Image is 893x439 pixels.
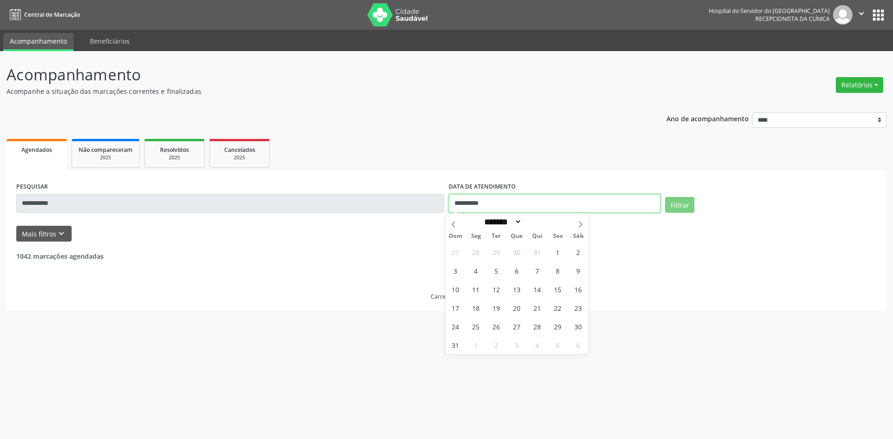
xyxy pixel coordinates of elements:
[568,233,588,239] span: Sáb
[549,299,567,317] span: Agosto 22, 2025
[856,8,866,19] i: 
[160,146,189,154] span: Resolvidos
[486,233,506,239] span: Ter
[836,77,883,93] button: Relatórios
[549,280,567,298] span: Agosto 15, 2025
[7,7,80,22] a: Central de Marcação
[467,280,485,298] span: Agosto 11, 2025
[467,243,485,261] span: Julho 28, 2025
[224,146,255,154] span: Cancelados
[7,63,622,86] p: Acompanhamento
[467,317,485,335] span: Agosto 25, 2025
[549,317,567,335] span: Agosto 29, 2025
[467,299,485,317] span: Agosto 18, 2025
[446,243,465,261] span: Julho 27, 2025
[709,7,830,15] div: Hospital do Servidor do [GEOGRAPHIC_DATA]
[508,243,526,261] span: Julho 30, 2025
[467,262,485,280] span: Agosto 4, 2025
[522,217,553,227] input: Year
[527,233,547,239] span: Qui
[870,7,886,23] button: apps
[569,336,587,354] span: Setembro 6, 2025
[446,336,465,354] span: Agosto 31, 2025
[528,243,546,261] span: Julho 31, 2025
[487,280,506,298] span: Agosto 12, 2025
[431,293,463,301] div: Carregando
[446,262,465,280] span: Agosto 3, 2025
[487,262,506,280] span: Agosto 5, 2025
[487,243,506,261] span: Julho 29, 2025
[569,262,587,280] span: Agosto 9, 2025
[467,336,485,354] span: Setembro 1, 2025
[79,154,133,161] div: 2025
[16,226,72,242] button: Mais filtroskeyboard_arrow_down
[16,252,104,261] strong: 1042 marcações agendadas
[569,299,587,317] span: Agosto 23, 2025
[3,33,73,51] a: Acompanhamento
[16,180,48,194] label: PESQUISAR
[665,197,694,213] button: Filtrar
[853,5,870,25] button: 
[56,229,67,239] i: keyboard_arrow_down
[487,299,506,317] span: Agosto 19, 2025
[506,233,527,239] span: Qua
[481,217,522,227] select: Month
[446,317,465,335] span: Agosto 24, 2025
[21,146,52,154] span: Agendados
[79,146,133,154] span: Não compareceram
[487,336,506,354] span: Setembro 2, 2025
[446,299,465,317] span: Agosto 17, 2025
[833,5,853,25] img: img
[466,233,486,239] span: Seg
[549,243,567,261] span: Agosto 1, 2025
[549,336,567,354] span: Setembro 5, 2025
[569,317,587,335] span: Agosto 30, 2025
[487,317,506,335] span: Agosto 26, 2025
[446,280,465,298] span: Agosto 10, 2025
[528,262,546,280] span: Agosto 7, 2025
[549,262,567,280] span: Agosto 8, 2025
[569,280,587,298] span: Agosto 16, 2025
[508,280,526,298] span: Agosto 13, 2025
[83,33,136,49] a: Beneficiários
[508,336,526,354] span: Setembro 3, 2025
[528,336,546,354] span: Setembro 4, 2025
[449,180,516,194] label: DATA DE ATENDIMENTO
[24,11,80,19] span: Central de Marcação
[755,15,830,23] span: Recepcionista da clínica
[508,262,526,280] span: Agosto 6, 2025
[528,299,546,317] span: Agosto 21, 2025
[508,317,526,335] span: Agosto 27, 2025
[569,243,587,261] span: Agosto 2, 2025
[666,112,749,124] p: Ano de acompanhamento
[216,154,263,161] div: 2025
[151,154,198,161] div: 2025
[528,317,546,335] span: Agosto 28, 2025
[7,86,622,96] p: Acompanhe a situação das marcações correntes e finalizadas
[547,233,568,239] span: Sex
[508,299,526,317] span: Agosto 20, 2025
[446,233,466,239] span: Dom
[528,280,546,298] span: Agosto 14, 2025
